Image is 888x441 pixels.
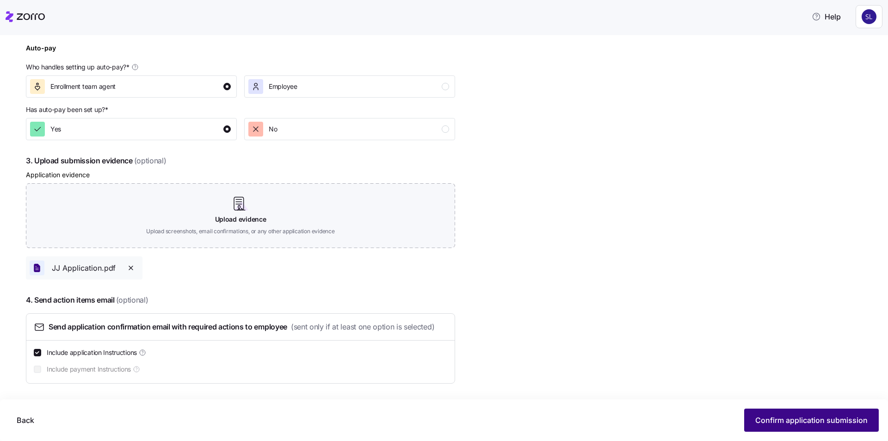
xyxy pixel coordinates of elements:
span: Has auto-pay been set up? * [26,105,108,114]
label: Application evidence [26,170,90,180]
span: Yes [50,124,61,134]
span: No [269,124,277,134]
span: JJ Application. [52,262,104,274]
span: Include payment Instructions [47,365,131,374]
span: 3. Upload submission evidence [26,155,455,167]
span: Enrollment team agent [50,82,116,91]
span: Confirm application submission [755,415,868,426]
span: pdf [104,262,116,274]
button: Back [9,409,42,432]
span: (optional) [134,155,166,167]
span: (optional) [116,294,148,306]
span: Help [812,11,841,22]
span: Include application Instructions [47,348,137,357]
span: Back [17,415,34,426]
span: (sent only if at least one option is selected) [291,321,434,333]
button: Confirm application submission [744,409,879,432]
img: 9541d6806b9e2684641ca7bfe3afc45a [862,9,876,24]
span: 4. Send action items email [26,294,455,306]
span: Employee [269,82,297,91]
button: Help [804,7,848,26]
span: Send application confirmation email with required actions to employee [49,321,287,333]
div: Auto-pay [26,43,56,61]
span: Who handles setting up auto-pay? * [26,62,129,72]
